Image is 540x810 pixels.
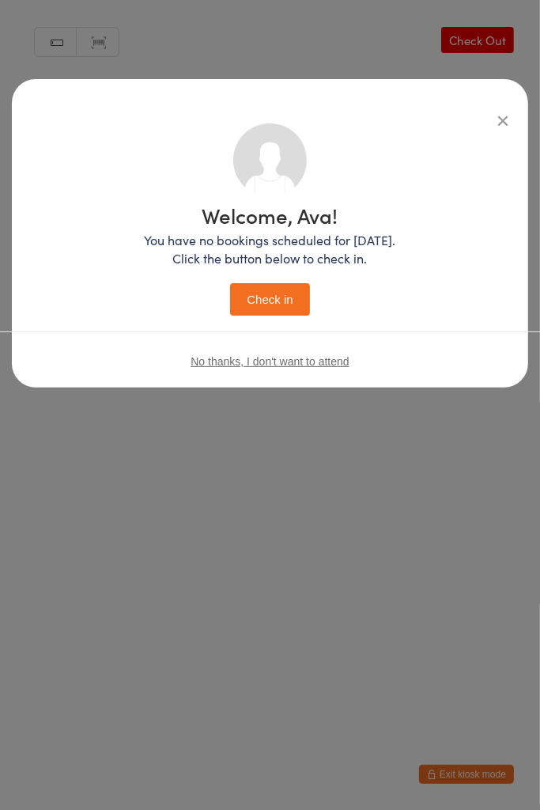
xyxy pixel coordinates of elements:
button: No thanks, I don't want to attend [191,355,349,368]
h1: Welcome, Ava! [145,205,396,225]
img: no_photo.png [233,123,307,197]
p: You have no bookings scheduled for [DATE]. Click the button below to check in. [145,231,396,267]
button: Check in [230,283,309,316]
